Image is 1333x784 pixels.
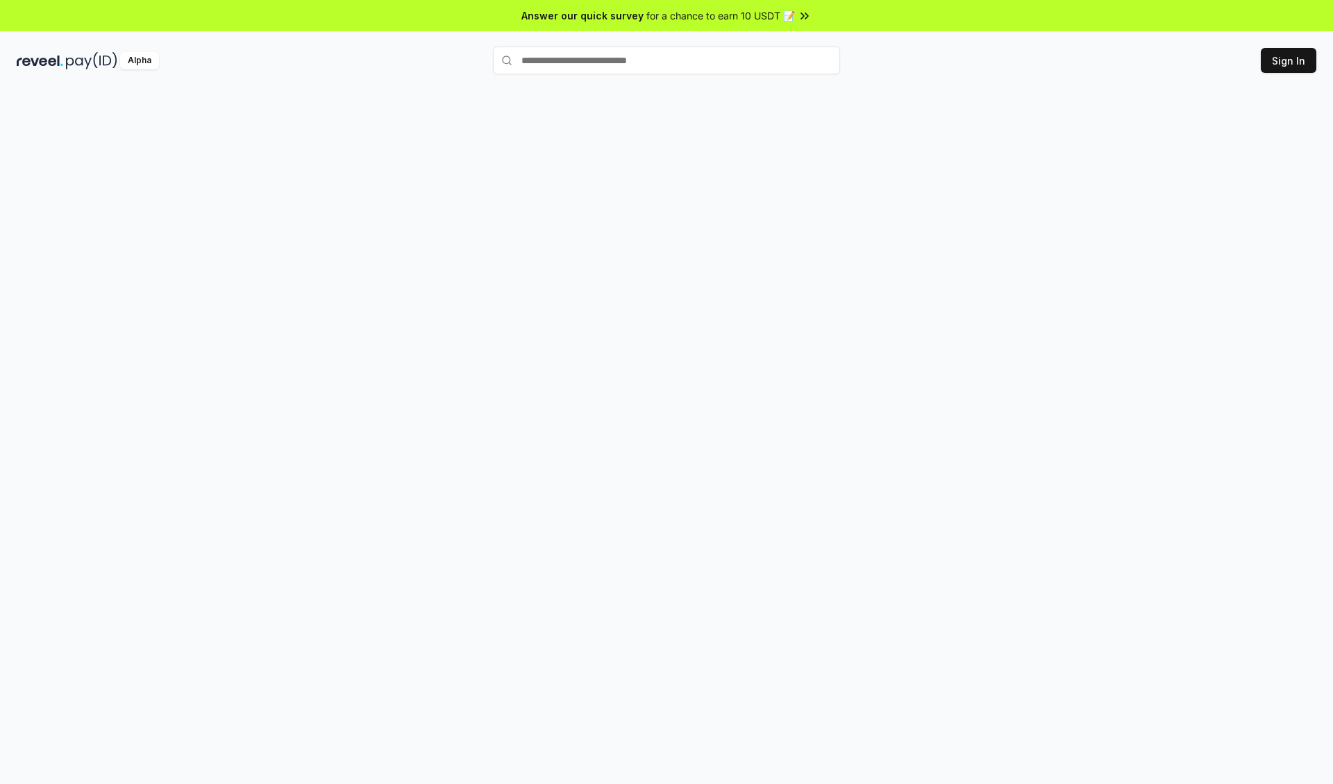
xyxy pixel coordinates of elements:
button: Sign In [1261,48,1316,73]
div: Alpha [120,52,159,69]
span: Answer our quick survey [521,8,644,23]
img: pay_id [66,52,117,69]
img: reveel_dark [17,52,63,69]
span: for a chance to earn 10 USDT 📝 [646,8,795,23]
